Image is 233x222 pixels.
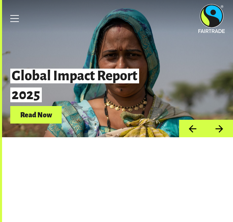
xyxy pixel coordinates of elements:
button: Previous [179,120,206,137]
a: Toggle Menu [6,10,23,27]
a: Read Now [10,106,62,124]
span: Global Impact Report 2025 [10,69,139,103]
img: Fairtrade Australia New Zealand logo [198,4,225,33]
button: Next [206,120,233,137]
